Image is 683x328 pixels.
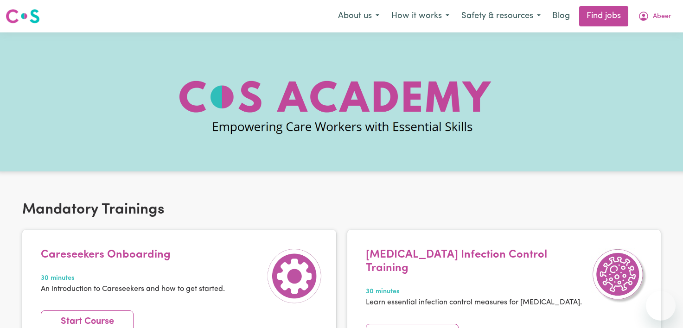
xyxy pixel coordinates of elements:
[653,12,671,22] span: Abeer
[547,6,575,26] a: Blog
[332,6,385,26] button: About us
[6,8,40,25] img: Careseekers logo
[22,201,661,219] h2: Mandatory Trainings
[385,6,455,26] button: How it works
[366,287,587,297] span: 30 minutes
[41,248,225,262] h4: Careseekers Onboarding
[455,6,547,26] button: Safety & resources
[41,284,225,295] p: An introduction to Careseekers and how to get started.
[41,273,225,284] span: 30 minutes
[6,6,40,27] a: Careseekers logo
[646,291,676,321] iframe: Button to launch messaging window
[579,6,628,26] a: Find jobs
[366,248,587,275] h4: [MEDICAL_DATA] Infection Control Training
[632,6,677,26] button: My Account
[366,297,587,308] p: Learn essential infection control measures for [MEDICAL_DATA].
